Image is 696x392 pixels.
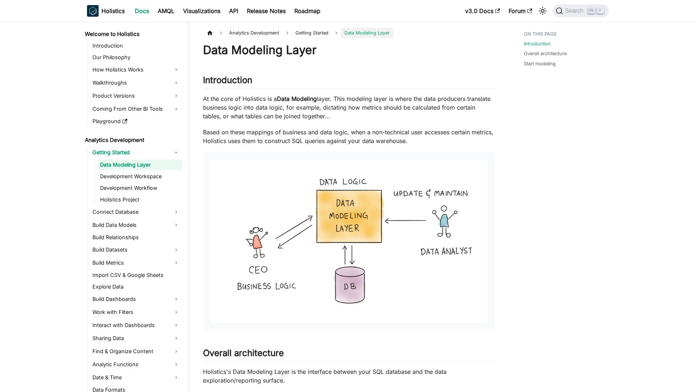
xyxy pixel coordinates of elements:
kbd: K [597,7,604,14]
a: Our Philosophy [90,52,182,62]
a: Analytic Functions [90,359,182,370]
a: Development Workflow [98,183,182,193]
nav: Breadcrumbs [203,28,495,38]
a: Data Modeling Layer [98,160,182,170]
a: Welcome to Holistics [83,29,182,39]
a: Date & Time [90,372,182,383]
a: Interact with Dashboards [90,319,182,331]
a: Build Dashboards [90,293,182,305]
span: Analytics Development [225,28,283,38]
a: v3.0 Docs [461,5,504,17]
a: Development Workspace [98,171,182,181]
p: Based on these mappings of business and data logic, when a non-technical user accesses certain me... [203,128,495,145]
img: Data Modeling Layer [210,160,488,323]
a: Overall architecture [524,50,567,57]
a: Getting Started [90,147,182,158]
a: Start modeling [524,60,556,67]
button: Switch between dark and light mode (currently light mode) [537,5,548,17]
a: Coming From Other BI Tools [90,103,182,115]
a: Playground [90,116,182,126]
a: Build Relationships [90,232,182,242]
span: Getting Started [292,28,332,38]
nav: Docs sidebar [80,22,188,392]
a: Analytics Development [83,135,182,145]
strong: Data Modeling [277,95,317,102]
a: Explore Data [90,282,182,292]
a: Build Data Models [90,219,182,231]
a: Roadmap [290,5,325,17]
a: Connect Database [90,206,182,218]
a: Build Metrics [90,257,182,269]
a: Home page [203,28,217,38]
p: At the core of Holistics is a layer. This modeling layer is where the data producers translate bu... [203,94,495,121]
img: Holistics [87,5,99,17]
a: Forum [504,5,536,17]
h2: Overall architecture [203,348,495,362]
a: Visualizations [179,5,225,17]
a: Sharing Data [90,332,182,344]
span: Data Modeling Layer [341,28,393,38]
b: Holistics [101,7,125,15]
a: Work with Filters [90,306,182,318]
a: Find & Organize Content [90,346,182,357]
a: Release Notes [243,5,290,17]
h1: Data Modeling Layer [203,43,495,57]
button: Search (Ctrl+K) [553,4,609,17]
a: Introduction [524,40,551,47]
a: Import CSV & Google Sheets [90,270,182,280]
a: Product Versions [90,90,182,102]
span: Search [563,8,588,14]
a: Holistics Project [98,195,182,205]
a: Introduction [90,41,182,51]
h2: Introduction [203,75,495,89]
a: Build Datasets [90,244,182,256]
p: Holistics's Data Modeling Layer is the interface between your SQL database and the data explorati... [203,367,495,385]
a: Docs [130,5,153,17]
a: API [225,5,243,17]
a: AMQL [153,5,179,17]
a: Walkthroughs [90,77,182,89]
a: How Holistics Works [90,64,182,75]
a: HolisticsHolistics [87,5,125,17]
